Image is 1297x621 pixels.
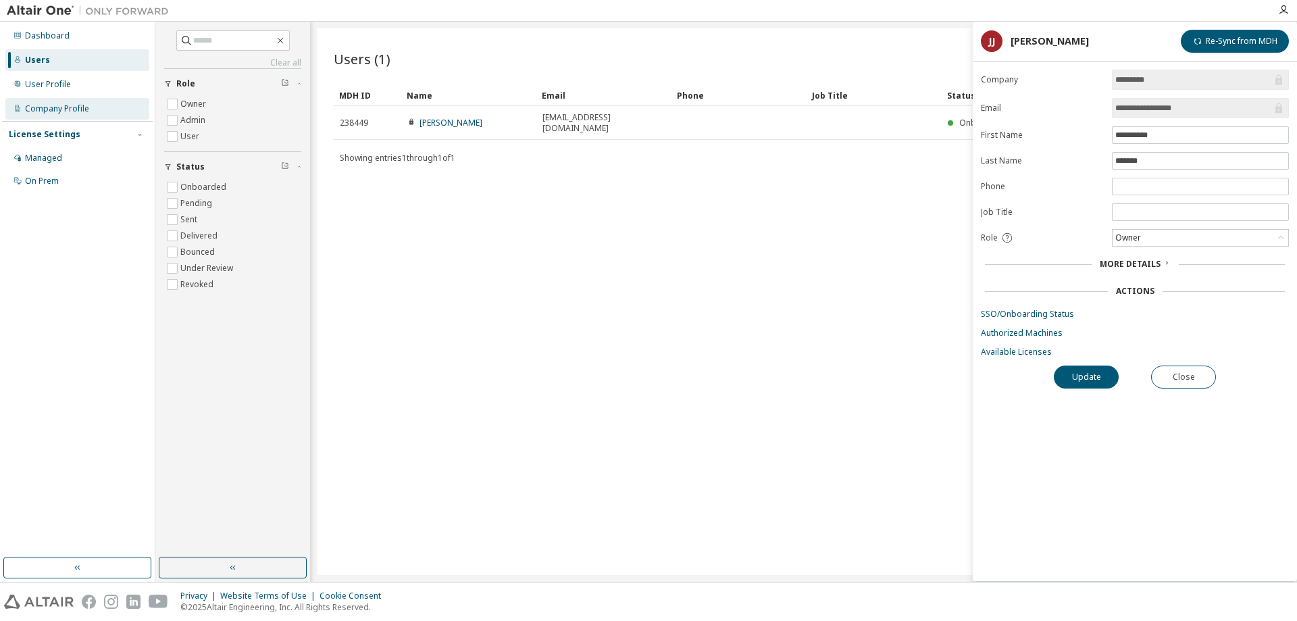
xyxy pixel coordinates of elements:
div: Owner [1113,230,1143,245]
button: Re-Sync from MDH [1181,30,1289,53]
div: Privacy [180,591,220,601]
button: Close [1151,366,1216,389]
img: linkedin.svg [126,595,141,609]
label: User [180,128,202,145]
button: Role [164,69,301,99]
label: Company [981,74,1104,85]
label: Job Title [981,207,1104,218]
div: Company Profile [25,103,89,114]
div: Users [25,55,50,66]
label: Revoked [180,276,216,293]
label: Bounced [180,244,218,260]
img: youtube.svg [149,595,168,609]
span: [EMAIL_ADDRESS][DOMAIN_NAME] [542,112,665,134]
div: On Prem [25,176,59,187]
a: [PERSON_NAME] [419,117,482,128]
label: Under Review [180,260,236,276]
a: Clear all [164,57,301,68]
span: More Details [1100,258,1161,270]
label: Onboarded [180,179,229,195]
div: Status [947,84,1204,106]
img: instagram.svg [104,595,118,609]
label: Email [981,103,1104,114]
div: MDH ID [339,84,396,106]
div: [PERSON_NAME] [1011,36,1089,47]
div: Dashboard [25,30,70,41]
label: Owner [180,96,209,112]
label: Pending [180,195,215,212]
div: Cookie Consent [320,591,389,601]
label: Last Name [981,155,1104,166]
span: 238449 [340,118,368,128]
div: Name [407,84,531,106]
img: altair_logo.svg [4,595,74,609]
span: Role [981,232,998,243]
span: Status [176,162,205,172]
span: Showing entries 1 through 1 of 1 [340,152,455,164]
span: Clear filter [281,162,289,172]
div: JJ [981,30,1002,52]
p: © 2025 Altair Engineering, Inc. All Rights Reserved. [180,601,389,613]
img: facebook.svg [82,595,96,609]
button: Update [1054,366,1119,389]
span: Onboarded [959,117,1005,128]
label: Sent [180,212,200,228]
div: Managed [25,153,62,164]
a: Available Licenses [981,347,1289,357]
button: Status [164,152,301,182]
div: User Profile [25,79,71,90]
span: Clear filter [281,78,289,89]
div: Email [542,84,666,106]
label: Admin [180,112,208,128]
label: Phone [981,181,1104,192]
label: Delivered [180,228,220,244]
div: Actions [1116,286,1154,297]
a: SSO/Onboarding Status [981,309,1289,320]
span: Users (1) [334,49,390,68]
div: License Settings [9,129,80,140]
div: Phone [677,84,801,106]
img: Altair One [7,4,176,18]
a: Authorized Machines [981,328,1289,339]
div: Owner [1113,230,1288,246]
div: Job Title [812,84,936,106]
span: Role [176,78,195,89]
label: First Name [981,130,1104,141]
div: Website Terms of Use [220,591,320,601]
